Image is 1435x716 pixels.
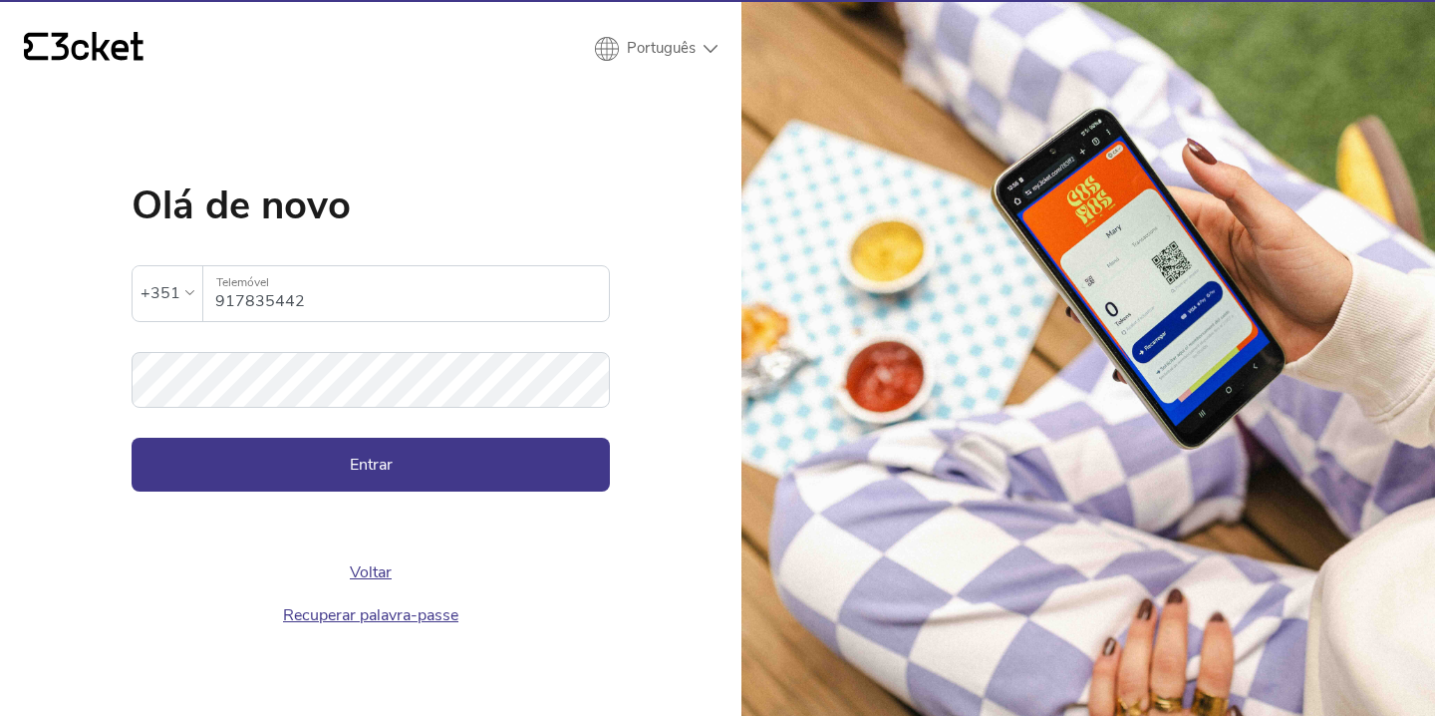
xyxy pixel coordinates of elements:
label: Palavra-passe [132,352,610,385]
input: Telemóvel [215,266,609,321]
a: Voltar [350,561,392,583]
button: Entrar [132,438,610,492]
g: {' '} [24,33,48,61]
div: +351 [141,278,180,308]
a: {' '} [24,32,143,66]
a: Recuperar palavra-passe [283,604,458,626]
label: Telemóvel [203,266,609,299]
h1: Olá de novo [132,185,610,225]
